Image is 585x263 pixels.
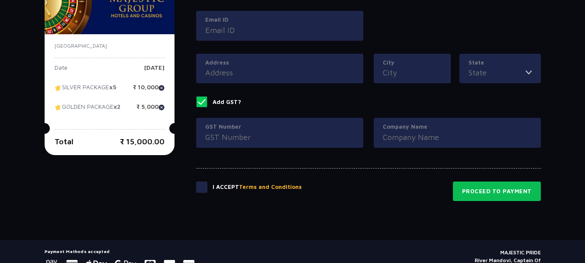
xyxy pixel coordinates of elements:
label: Address [205,58,354,67]
p: SILVER PACKAGE [55,84,116,97]
p: [DATE] [144,65,165,78]
strong: x2 [113,103,120,110]
p: [GEOGRAPHIC_DATA] [55,42,165,50]
label: Email ID [205,16,354,24]
button: Terms and Conditions [239,183,302,192]
p: I Accept [213,183,302,192]
input: City [383,67,442,78]
p: GOLDEN PACKAGE [55,104,120,117]
label: State [469,58,532,67]
p: ₹ 10,000 [133,84,165,97]
input: Email ID [205,24,354,36]
input: State [469,67,526,78]
p: ₹ 5,000 [136,104,165,117]
strong: x5 [109,84,116,91]
img: toggler icon [526,67,532,78]
img: tikcet [55,104,62,111]
h5: Payment Methods accepted [45,249,194,254]
input: GST Number [205,131,354,143]
input: Company Name [383,131,532,143]
p: Date [55,65,68,78]
p: Add GST? [213,98,241,107]
label: Company Name [383,123,532,131]
label: GST Number [205,123,354,131]
p: ₹ 15,000.00 [120,136,165,147]
input: Address [205,67,354,78]
img: tikcet [55,84,62,92]
p: Total [55,136,74,147]
button: Proceed to Payment [453,182,541,201]
label: City [383,58,442,67]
